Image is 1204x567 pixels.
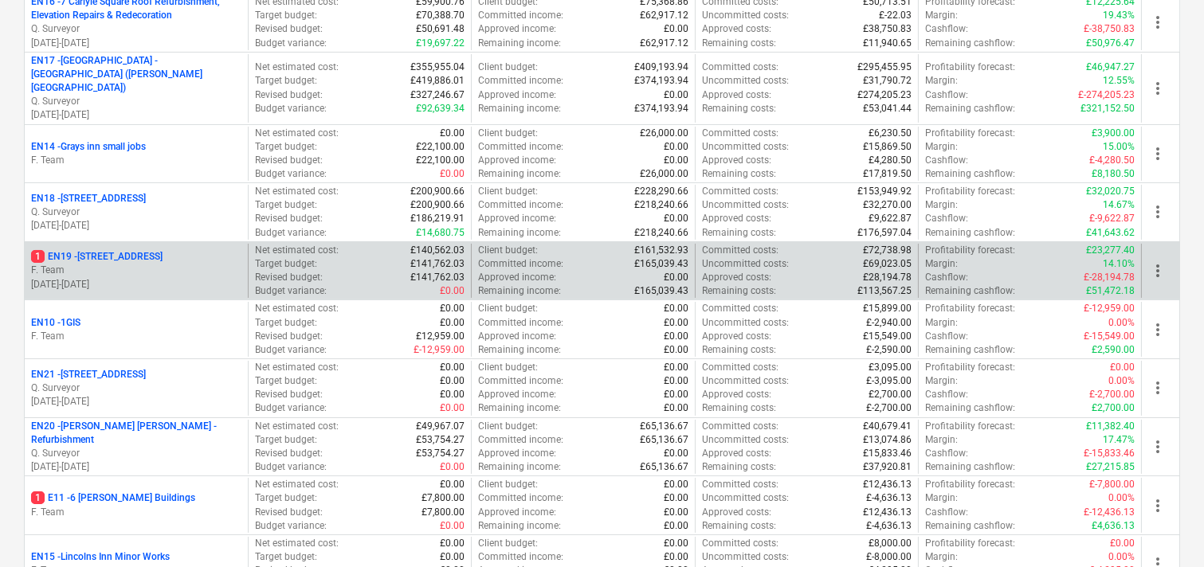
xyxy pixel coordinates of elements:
[863,302,912,315] p: £15,899.00
[31,140,241,167] div: EN14 -Grays inn small jobsF. Team
[925,102,1015,115] p: Remaining cashflow :
[255,226,327,240] p: Budget variance :
[925,257,958,271] p: Margin :
[925,140,958,154] p: Margin :
[416,226,465,240] p: £14,680.75
[478,374,563,388] p: Committed income :
[702,330,771,343] p: Approved costs :
[664,302,688,315] p: £0.00
[31,278,241,291] p: [DATE] - [DATE]
[416,154,465,167] p: £22,100.00
[925,22,968,36] p: Cashflow :
[925,271,968,284] p: Cashflow :
[31,491,241,518] div: 1E11 -6 [PERSON_NAME] BuildingsF. Team
[255,388,323,401] p: Revised budget :
[1148,378,1167,397] span: more_vert
[1148,320,1167,339] span: more_vert
[410,271,465,284] p: £141,762.03
[31,192,146,205] p: EN18 - [STREET_ADDRESS]
[702,433,789,447] p: Uncommitted costs :
[440,127,465,140] p: £0.00
[1086,244,1135,257] p: £23,277.40
[416,433,465,447] p: £53,754.27
[1089,388,1135,401] p: £-2,700.00
[869,212,912,225] p: £9,622.87
[857,226,912,240] p: £176,597.04
[664,388,688,401] p: £0.00
[702,167,776,181] p: Remaining costs :
[925,388,968,401] p: Cashflow :
[925,212,968,225] p: Cashflow :
[863,433,912,447] p: £13,074.86
[255,154,323,167] p: Revised budget :
[640,433,688,447] p: £65,136.67
[925,420,1015,433] p: Profitability forecast :
[925,316,958,330] p: Margin :
[478,271,556,284] p: Approved income :
[31,250,241,291] div: 1EN19 -[STREET_ADDRESS]F. Team[DATE]-[DATE]
[31,192,241,233] div: EN18 -[STREET_ADDRESS]Q. Surveyor[DATE]-[DATE]
[416,22,465,36] p: £50,691.48
[702,127,778,140] p: Committed costs :
[664,88,688,102] p: £0.00
[440,460,465,474] p: £0.00
[478,361,538,374] p: Client budget :
[925,284,1015,298] p: Remaining cashflow :
[634,284,688,298] p: £165,039.43
[31,22,241,36] p: Q. Surveyor
[416,9,465,22] p: £70,388.70
[925,401,1015,415] p: Remaining cashflow :
[478,343,561,357] p: Remaining income :
[478,37,561,50] p: Remaining income :
[869,361,912,374] p: £3,095.00
[478,226,561,240] p: Remaining income :
[416,102,465,115] p: £92,639.34
[702,102,776,115] p: Remaining costs :
[478,154,556,167] p: Approved income :
[702,316,789,330] p: Uncommitted costs :
[863,102,912,115] p: £53,041.44
[664,447,688,460] p: £0.00
[640,37,688,50] p: £62,917.12
[866,374,912,388] p: £-3,095.00
[664,374,688,388] p: £0.00
[31,250,163,264] p: EN19 - [STREET_ADDRESS]
[255,244,339,257] p: Net estimated cost :
[925,154,968,167] p: Cashflow :
[702,22,771,36] p: Approved costs :
[925,88,968,102] p: Cashflow :
[925,198,958,212] p: Margin :
[1084,271,1135,284] p: £-28,194.78
[925,433,958,447] p: Margin :
[410,212,465,225] p: £186,219.91
[1103,433,1135,447] p: 17.47%
[478,22,556,36] p: Approved income :
[1078,88,1135,102] p: £-274,205.23
[255,198,317,212] p: Target budget :
[410,185,465,198] p: £200,900.66
[1086,37,1135,50] p: £50,976.47
[1089,154,1135,167] p: £-4,280.50
[702,388,771,401] p: Approved costs :
[416,420,465,433] p: £49,967.07
[925,226,1015,240] p: Remaining cashflow :
[664,271,688,284] p: £0.00
[634,198,688,212] p: £218,240.66
[925,302,1015,315] p: Profitability forecast :
[702,460,776,474] p: Remaining costs :
[857,284,912,298] p: £113,567.25
[478,167,561,181] p: Remaining income :
[440,284,465,298] p: £0.00
[640,9,688,22] p: £62,917.12
[31,154,241,167] p: F. Team
[31,316,241,343] div: EN10 -1GISF. Team
[410,257,465,271] p: £141,762.03
[702,185,778,198] p: Committed costs :
[410,74,465,88] p: £419,886.01
[255,343,327,357] p: Budget variance :
[925,74,958,88] p: Margin :
[31,54,241,95] p: EN17 - [GEOGRAPHIC_DATA] - [GEOGRAPHIC_DATA] ([PERSON_NAME][GEOGRAPHIC_DATA])
[925,244,1015,257] p: Profitability forecast :
[640,127,688,140] p: £26,000.00
[1089,212,1135,225] p: £-9,622.87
